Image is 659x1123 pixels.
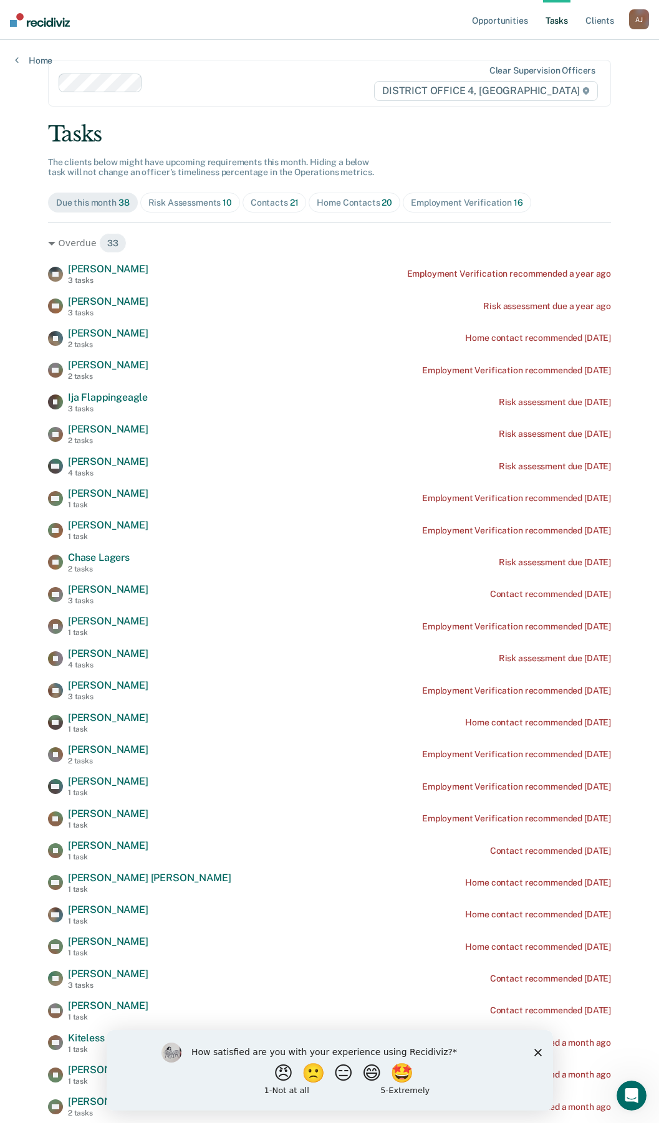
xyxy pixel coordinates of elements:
[68,359,148,371] span: [PERSON_NAME]
[68,532,148,541] div: 1 task
[15,55,52,66] a: Home
[465,333,611,343] div: Home contact recommended [DATE]
[290,198,299,208] span: 21
[68,1109,148,1117] div: 2 tasks
[68,423,148,435] span: [PERSON_NAME]
[68,436,148,445] div: 2 tasks
[68,1000,148,1011] span: [PERSON_NAME]
[422,781,611,792] div: Employment Verification recommended [DATE]
[68,949,148,957] div: 1 task
[68,1064,148,1076] span: [PERSON_NAME]
[68,469,148,477] div: 4 tasks
[374,81,598,101] span: DISTRICT OFFICE 4, [GEOGRAPHIC_DATA]
[68,853,148,861] div: 1 task
[407,269,612,279] div: Employment Verification recommended a year ago
[68,628,148,637] div: 1 task
[56,198,130,208] div: Due this month
[465,909,611,920] div: Home contact recommended [DATE]
[68,596,148,605] div: 3 tasks
[68,327,148,339] span: [PERSON_NAME]
[10,13,70,27] img: Recidiviz
[68,276,148,285] div: 3 tasks
[489,65,595,76] div: Clear supervision officers
[465,942,611,952] div: Home contact recommended [DATE]
[422,686,611,696] div: Employment Verification recommended [DATE]
[68,935,148,947] span: [PERSON_NAME]
[490,973,611,984] div: Contact recommended [DATE]
[68,775,148,787] span: [PERSON_NAME]
[68,1077,148,1086] div: 1 task
[68,821,148,829] div: 1 task
[68,648,148,659] span: [PERSON_NAME]
[68,500,148,509] div: 1 task
[68,968,148,980] span: [PERSON_NAME]
[68,340,148,349] div: 2 tasks
[629,9,649,29] button: AJ
[68,788,148,797] div: 1 task
[68,391,148,403] span: Ija Flappingeagle
[68,757,148,765] div: 2 tasks
[490,1005,611,1016] div: Contact recommended [DATE]
[148,198,232,208] div: Risk Assessments
[317,198,392,208] div: Home Contacts
[629,9,649,29] div: A J
[99,233,127,253] span: 33
[107,1030,553,1111] iframe: Survey by Kim from Recidiviz
[68,692,148,701] div: 3 tasks
[411,198,522,208] div: Employment Verification
[499,429,611,439] div: Risk assessment due [DATE]
[465,717,611,728] div: Home contact recommended [DATE]
[223,198,232,208] span: 10
[422,813,611,824] div: Employment Verification recommended [DATE]
[68,1032,133,1044] span: Kiteless Kikku
[499,461,611,472] div: Risk assessment due [DATE]
[68,981,148,990] div: 3 tasks
[68,872,231,884] span: [PERSON_NAME] [PERSON_NAME]
[382,198,392,208] span: 20
[68,487,148,499] span: [PERSON_NAME]
[422,749,611,760] div: Employment Verification recommended [DATE]
[514,198,523,208] span: 16
[68,1096,148,1107] span: [PERSON_NAME]
[422,493,611,504] div: Employment Verification recommended [DATE]
[490,846,611,856] div: Contact recommended [DATE]
[68,372,148,381] div: 2 tasks
[499,557,611,568] div: Risk assessment due [DATE]
[465,877,611,888] div: Home contact recommended [DATE]
[422,525,611,536] div: Employment Verification recommended [DATE]
[68,661,148,669] div: 4 tasks
[68,712,148,724] span: [PERSON_NAME]
[251,198,299,208] div: Contacts
[499,397,611,408] div: Risk assessment due [DATE]
[617,1081,647,1111] iframe: Intercom live chat
[68,1013,148,1021] div: 1 task
[68,583,148,595] span: [PERSON_NAME]
[68,295,148,307] span: [PERSON_NAME]
[68,904,148,915] span: [PERSON_NAME]
[68,263,148,275] span: [PERSON_NAME]
[68,917,148,925] div: 1 task
[68,456,148,467] span: [PERSON_NAME]
[68,885,231,894] div: 1 task
[68,743,148,755] span: [PERSON_NAME]
[422,621,611,632] div: Employment Verification recommended [DATE]
[68,615,148,627] span: [PERSON_NAME]
[422,365,611,376] div: Employment Verification recommended [DATE]
[48,157,374,178] span: The clients below might have upcoming requirements this month. Hiding a below task will not chang...
[118,198,130,208] span: 38
[48,233,611,253] div: Overdue 33
[68,725,148,734] div: 1 task
[68,808,148,820] span: [PERSON_NAME]
[48,122,611,147] div: Tasks
[490,589,611,600] div: Contact recommended [DATE]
